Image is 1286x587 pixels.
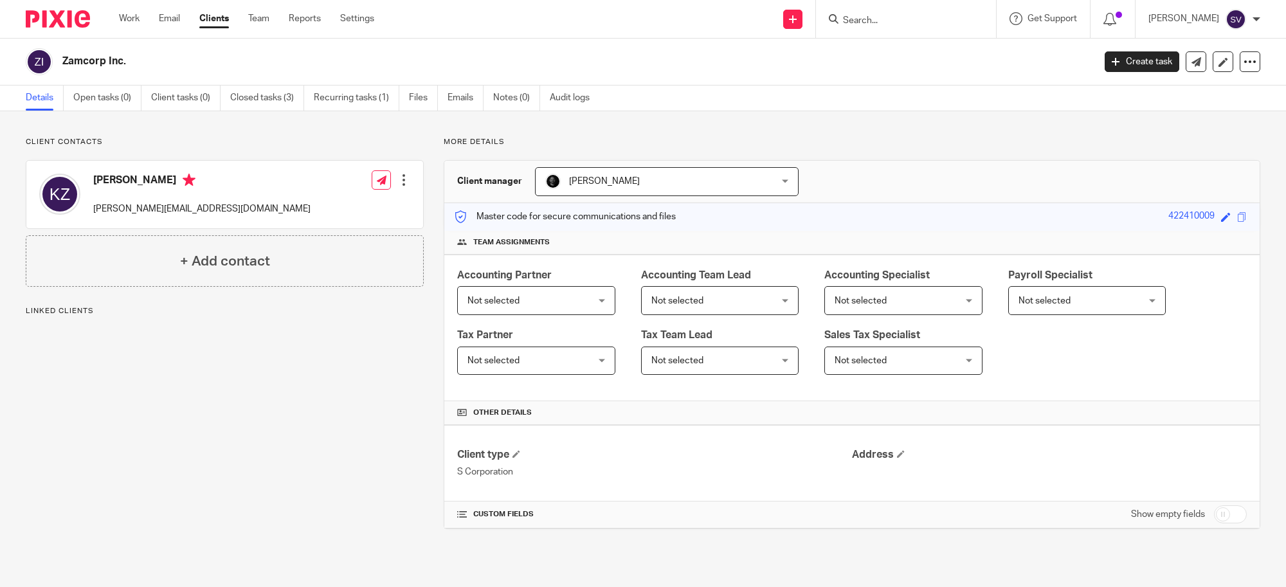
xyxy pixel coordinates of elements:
[842,15,957,27] input: Search
[26,306,424,316] p: Linked clients
[409,86,438,111] a: Files
[314,86,399,111] a: Recurring tasks (1)
[93,203,311,215] p: [PERSON_NAME][EMAIL_ADDRESS][DOMAIN_NAME]
[457,509,852,519] h4: CUSTOM FIELDS
[641,330,712,340] span: Tax Team Lead
[457,330,513,340] span: Tax Partner
[835,356,887,365] span: Not selected
[493,86,540,111] a: Notes (0)
[1008,270,1092,280] span: Payroll Specialist
[457,448,852,462] h4: Client type
[545,174,561,189] img: Chris.jpg
[467,296,520,305] span: Not selected
[457,465,852,478] p: S Corporation
[119,12,140,25] a: Work
[824,330,920,340] span: Sales Tax Specialist
[73,86,141,111] a: Open tasks (0)
[62,55,881,68] h2: Zamcorp Inc.
[651,296,703,305] span: Not selected
[852,448,1247,462] h4: Address
[159,12,180,25] a: Email
[340,12,374,25] a: Settings
[824,270,930,280] span: Accounting Specialist
[248,12,269,25] a: Team
[39,174,80,215] img: svg%3E
[457,270,552,280] span: Accounting Partner
[651,356,703,365] span: Not selected
[289,12,321,25] a: Reports
[93,174,311,190] h4: [PERSON_NAME]
[199,12,229,25] a: Clients
[473,237,550,248] span: Team assignments
[151,86,221,111] a: Client tasks (0)
[457,175,522,188] h3: Client manager
[1028,14,1077,23] span: Get Support
[473,408,532,418] span: Other details
[1148,12,1219,25] p: [PERSON_NAME]
[26,48,53,75] img: svg%3E
[1226,9,1246,30] img: svg%3E
[1131,508,1205,521] label: Show empty fields
[444,137,1260,147] p: More details
[550,86,599,111] a: Audit logs
[641,270,751,280] span: Accounting Team Lead
[26,86,64,111] a: Details
[1168,210,1215,224] div: 422410009
[835,296,887,305] span: Not selected
[569,177,640,186] span: [PERSON_NAME]
[1019,296,1071,305] span: Not selected
[183,174,195,186] i: Primary
[26,10,90,28] img: Pixie
[448,86,484,111] a: Emails
[1105,51,1179,72] a: Create task
[454,210,676,223] p: Master code for secure communications and files
[26,137,424,147] p: Client contacts
[180,251,270,271] h4: + Add contact
[467,356,520,365] span: Not selected
[230,86,304,111] a: Closed tasks (3)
